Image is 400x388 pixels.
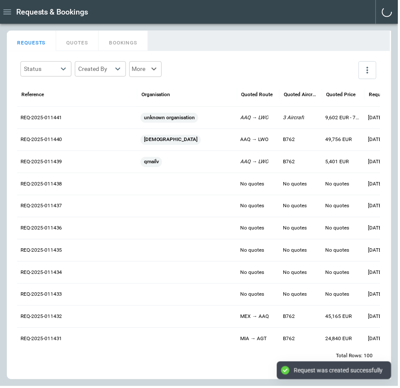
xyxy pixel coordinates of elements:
[99,31,149,51] button: BOOKINGS
[370,203,399,211] p: 25 Sep 2025 14:02
[327,159,350,166] p: 5,401 EUR
[370,248,399,255] p: 25 Sep 2025 12:27
[241,337,268,344] p: MIA → AGT
[79,65,113,73] div: Created By
[141,129,202,151] span: [DEMOGRAPHIC_DATA]
[370,315,399,322] p: 24 Sep 2025 18:51
[284,203,308,211] p: No quotes
[370,159,399,166] p: 25 Sep 2025 14:10
[141,152,163,173] span: qmailv
[370,115,399,122] p: 25 Sep 2025 17:23
[370,337,399,344] p: 23 Sep 2025 13:36
[327,292,351,300] p: No quotes
[338,354,364,361] p: Total Rows:
[21,337,62,344] p: REQ-2025-011431
[327,203,351,211] p: No quotes
[21,115,62,122] p: REQ-2025-011441
[370,137,399,144] p: 25 Sep 2025 17:23
[241,226,265,233] p: No quotes
[21,92,44,98] div: Reference
[327,248,351,255] p: No quotes
[241,115,270,122] p: AAQ → LWO
[370,181,399,188] p: 25 Sep 2025 14:04
[327,270,351,277] p: No quotes
[284,292,308,300] p: No quotes
[16,7,88,17] h1: Requests & Bookings
[285,92,319,98] div: Quoted Aircraft
[284,181,308,188] p: No quotes
[130,62,162,77] button: More
[241,248,265,255] p: No quotes
[242,92,274,98] div: Quoted Route
[21,248,62,255] p: REQ-2025-011435
[21,181,62,188] p: REQ-2025-011438
[328,92,357,98] div: Quoted Price
[327,137,353,144] p: 49,756 EUR
[370,226,399,233] p: 25 Sep 2025 13:02
[21,292,62,300] p: REQ-2025-011433
[241,159,270,166] p: AAQ → LWO
[241,315,270,322] p: MEX → AAQ
[327,115,363,122] p: 9,602 EUR - 768,764 EUR
[327,181,351,188] p: No quotes
[141,107,199,129] span: unknown organisation
[284,159,296,166] p: B762
[284,270,308,277] p: No quotes
[21,203,62,211] p: REQ-2025-011437
[327,226,351,233] p: No quotes
[327,315,353,322] p: 45,165 EUR
[21,159,62,166] p: REQ-2025-011439
[21,226,62,233] p: REQ-2025-011436
[24,65,58,73] div: Status
[241,203,265,211] p: No quotes
[241,270,265,277] p: No quotes
[21,315,62,322] p: REQ-2025-011432
[366,354,375,361] p: 100
[56,31,99,51] button: QUOTES
[241,181,265,188] p: No quotes
[7,31,56,51] button: REQUESTS
[21,270,62,277] p: REQ-2025-011434
[360,62,378,79] button: more
[241,292,265,300] p: No quotes
[284,137,296,144] p: B762
[295,368,385,376] div: Request was created successfully
[284,226,308,233] p: No quotes
[284,115,306,122] p: 3 Aircraft
[284,248,308,255] p: No quotes
[21,137,62,144] p: REQ-2025-011440
[142,92,171,98] div: Organisation
[284,315,296,322] p: B762
[284,337,296,344] p: B762
[327,337,353,344] p: 24,840 EUR
[370,292,399,300] p: 25 Sep 2025 12:22
[241,137,270,144] p: AAQ → LWO
[370,270,399,277] p: 25 Sep 2025 12:23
